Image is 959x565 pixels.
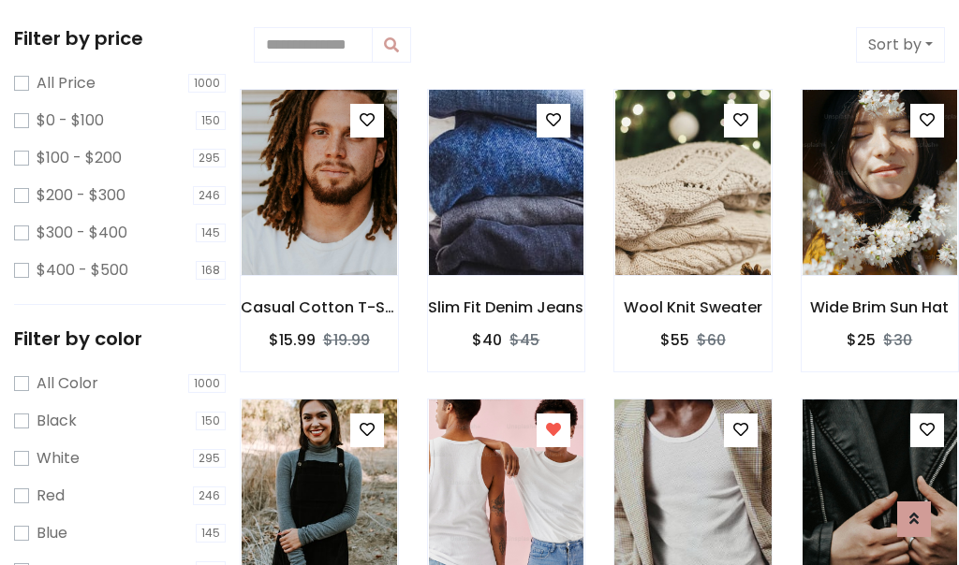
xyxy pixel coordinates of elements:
[37,372,98,395] label: All Color
[14,27,226,50] h5: Filter by price
[697,329,726,351] del: $60
[37,184,125,207] label: $200 - $300
[193,149,226,167] span: 295
[37,72,96,94] label: All Price
[241,298,398,316] h6: Casual Cotton T-Shirt
[660,331,689,349] h6: $55
[196,524,226,543] span: 145
[37,410,77,432] label: Black
[196,224,226,242] span: 145
[37,447,80,470] label: White
[196,111,226,130] span: 150
[269,331,316,349] h6: $15.99
[614,298,772,316] h6: Wool Knit Sweater
[37,222,127,244] label: $300 - $400
[472,331,502,349] h6: $40
[509,329,539,351] del: $45
[193,186,226,205] span: 246
[37,485,65,507] label: Red
[196,261,226,280] span: 168
[188,74,226,93] span: 1000
[188,374,226,393] span: 1000
[428,298,585,316] h6: Slim Fit Denim Jeans
[323,329,370,351] del: $19.99
[856,27,945,63] button: Sort by
[847,331,876,349] h6: $25
[193,449,226,468] span: 295
[37,147,122,169] label: $100 - $200
[37,259,128,282] label: $400 - $500
[883,329,912,351] del: $30
[14,327,226,350] h5: Filter by color
[802,298,959,316] h6: Wide Brim Sun Hat
[37,109,104,132] label: $0 - $100
[37,522,67,544] label: Blue
[193,486,226,505] span: 246
[196,412,226,430] span: 150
